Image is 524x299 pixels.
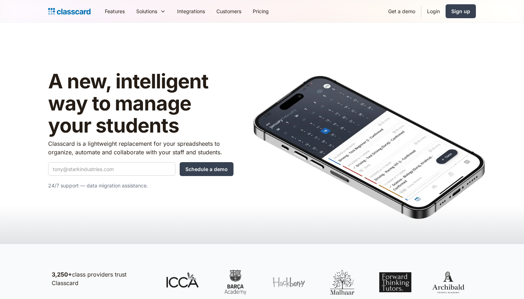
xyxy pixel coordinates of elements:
[382,3,421,19] a: Get a demo
[130,3,171,19] div: Solutions
[48,181,233,190] p: 24/7 support — data migration assistance.
[52,271,72,278] strong: 3,250+
[180,162,233,176] input: Schedule a demo
[247,3,274,19] a: Pricing
[136,7,157,15] div: Solutions
[48,6,91,16] a: home
[446,4,476,18] a: Sign up
[48,162,233,176] form: Quick Demo Form
[52,270,151,287] p: class providers trust Classcard
[451,7,470,15] div: Sign up
[48,71,233,136] h1: A new, intelligent way to manage your students
[171,3,211,19] a: Integrations
[99,3,130,19] a: Features
[48,139,233,156] p: Classcard is a lightweight replacement for your spreadsheets to organize, automate and collaborat...
[421,3,446,19] a: Login
[48,162,175,176] input: tony@starkindustries.com
[211,3,247,19] a: Customers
